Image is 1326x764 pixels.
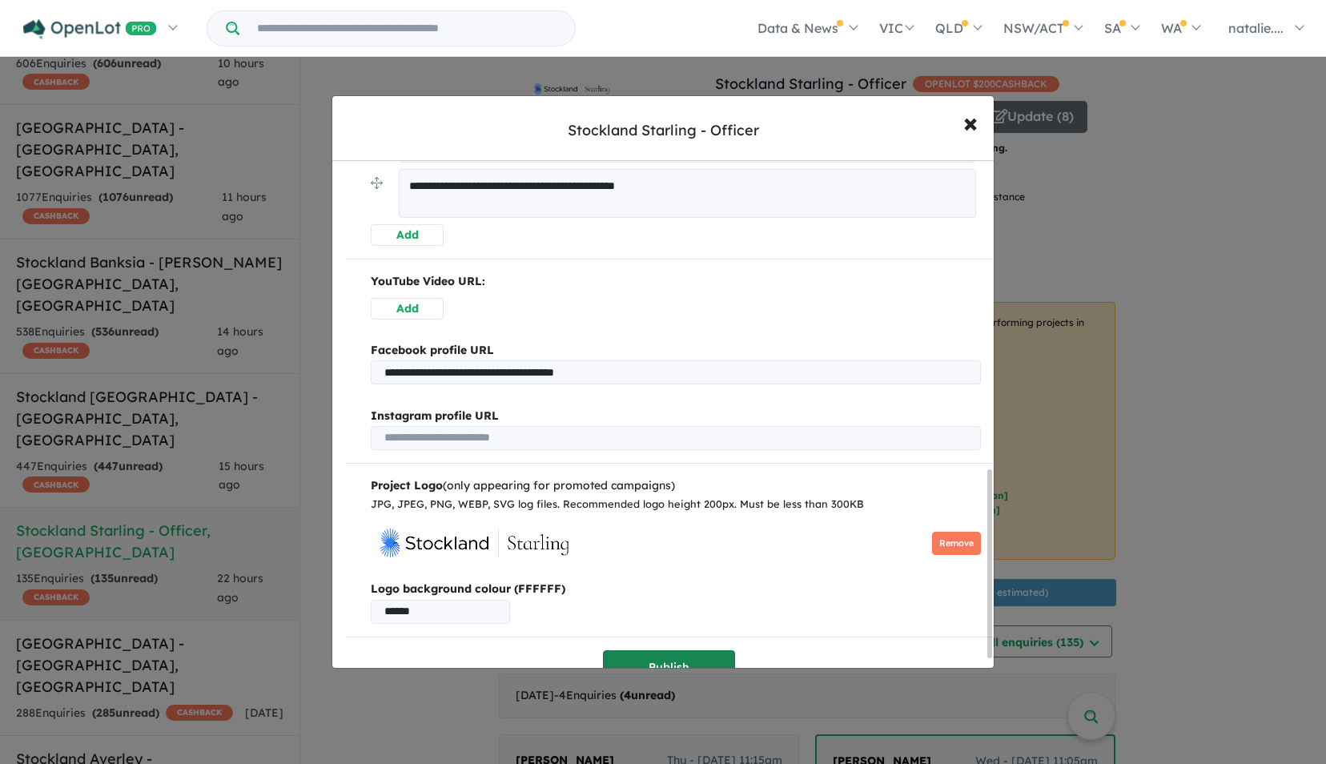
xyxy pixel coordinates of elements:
button: Publish [603,650,735,685]
img: Openlot PRO Logo White [23,19,157,39]
button: Add [371,298,444,320]
div: (only appearing for promoted campaigns) [371,476,981,496]
span: × [963,105,978,139]
div: Stockland Starling - Officer [568,120,759,141]
button: Remove [932,532,981,555]
b: Instagram profile URL [371,408,499,423]
b: Project Logo [371,478,443,493]
p: YouTube Video URL: [371,272,981,292]
button: Add [371,224,444,246]
img: Stockland%20Starling%20-%20Officer___1736995553.jpg [371,519,714,567]
b: Logo background colour (FFFFFF) [371,580,981,599]
input: Try estate name, suburb, builder or developer [243,11,572,46]
div: JPG, JPEG, PNG, WEBP, SVG log files. Recommended logo height 200px. Must be less than 300KB [371,496,981,513]
img: drag.svg [371,177,383,189]
span: natalie.... [1228,20,1284,36]
b: Facebook profile URL [371,343,494,357]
